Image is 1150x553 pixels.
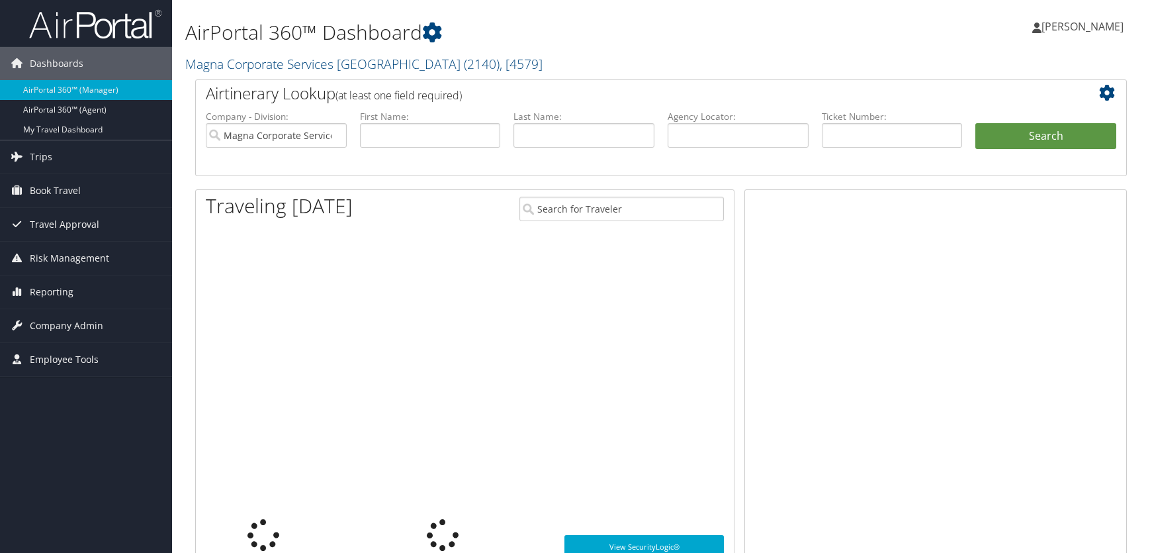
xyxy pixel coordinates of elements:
[519,197,724,221] input: Search for Traveler
[30,174,81,207] span: Book Travel
[360,110,501,123] label: First Name:
[668,110,809,123] label: Agency Locator:
[206,82,1039,105] h2: Airtinerary Lookup
[464,55,500,73] span: ( 2140 )
[185,19,820,46] h1: AirPortal 360™ Dashboard
[29,9,161,40] img: airportal-logo.png
[206,192,353,220] h1: Traveling [DATE]
[185,55,543,73] a: Magna Corporate Services [GEOGRAPHIC_DATA]
[30,47,83,80] span: Dashboards
[30,208,99,241] span: Travel Approval
[30,343,99,376] span: Employee Tools
[1041,19,1124,34] span: [PERSON_NAME]
[500,55,543,73] span: , [ 4579 ]
[975,123,1116,150] button: Search
[822,110,963,123] label: Ticket Number:
[30,242,109,275] span: Risk Management
[30,309,103,342] span: Company Admin
[513,110,654,123] label: Last Name:
[206,110,347,123] label: Company - Division:
[335,88,462,103] span: (at least one field required)
[30,140,52,174] span: Trips
[1032,7,1137,46] a: [PERSON_NAME]
[30,276,73,309] span: Reporting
